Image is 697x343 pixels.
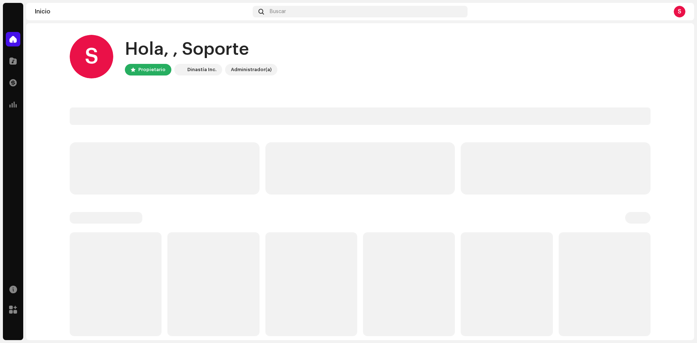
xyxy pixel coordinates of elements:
div: S [70,35,113,78]
div: Hola, , Soporte [125,38,277,61]
div: Propietario [138,65,166,74]
div: Inicio [35,9,250,15]
div: Administrador(a) [231,65,272,74]
img: 48257be4-38e1-423f-bf03-81300282f8d9 [176,65,184,74]
div: S [674,6,685,17]
span: Buscar [270,9,286,15]
div: Dinastía Inc. [187,65,216,74]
